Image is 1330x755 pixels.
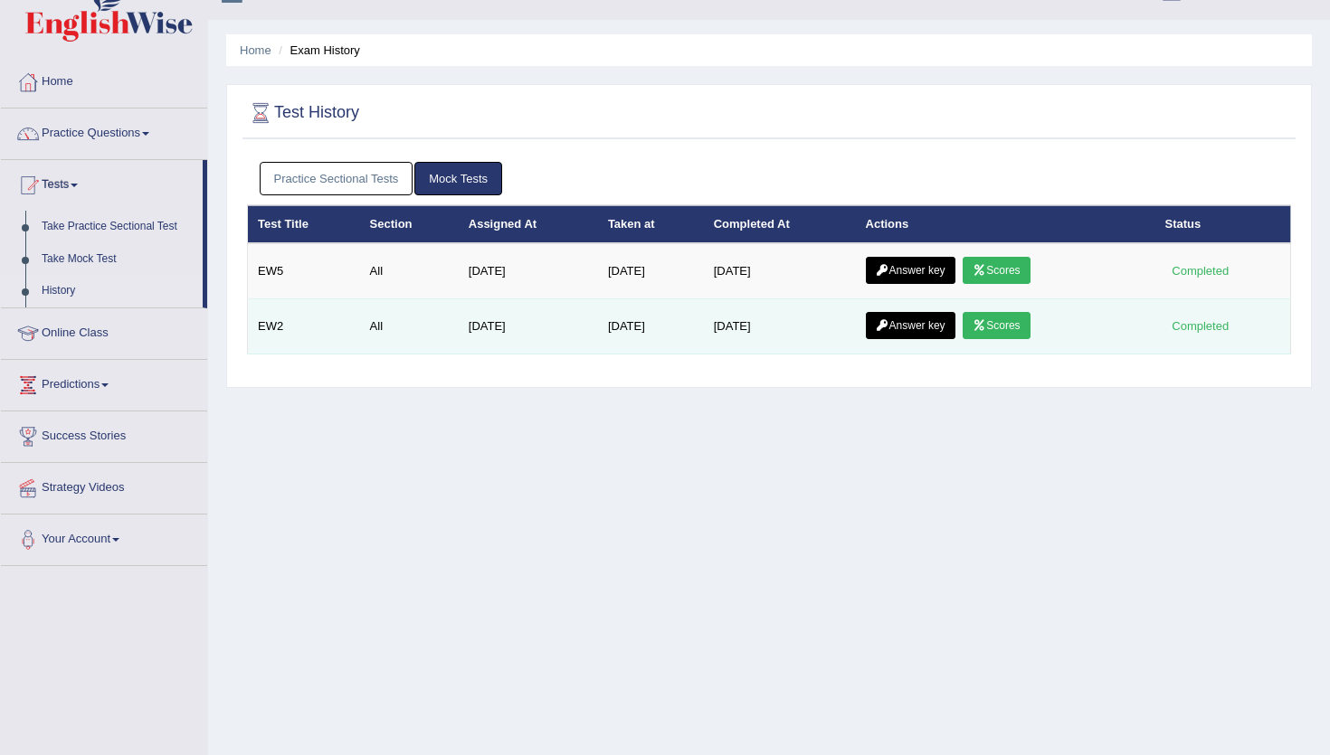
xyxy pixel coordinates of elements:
[1,360,207,405] a: Predictions
[1165,316,1236,335] div: Completed
[856,205,1155,243] th: Actions
[704,205,856,243] th: Completed At
[1,411,207,457] a: Success Stories
[360,205,459,243] th: Section
[1,308,207,354] a: Online Class
[704,243,856,299] td: [DATE]
[963,312,1030,339] a: Scores
[33,243,203,276] a: Take Mock Test
[360,299,459,354] td: All
[704,299,856,354] td: [DATE]
[33,275,203,307] a: History
[963,257,1030,284] a: Scores
[360,243,459,299] td: All
[459,299,598,354] td: [DATE]
[598,243,704,299] td: [DATE]
[260,162,413,195] a: Practice Sectional Tests
[1,160,203,205] a: Tests
[866,257,955,284] a: Answer key
[33,211,203,243] a: Take Practice Sectional Test
[459,243,598,299] td: [DATE]
[414,162,502,195] a: Mock Tests
[598,205,704,243] th: Taken at
[1165,261,1236,280] div: Completed
[459,205,598,243] th: Assigned At
[1,514,207,560] a: Your Account
[1155,205,1291,243] th: Status
[274,42,360,59] li: Exam History
[1,57,207,102] a: Home
[248,299,360,354] td: EW2
[1,463,207,508] a: Strategy Videos
[598,299,704,354] td: [DATE]
[248,205,360,243] th: Test Title
[866,312,955,339] a: Answer key
[240,43,271,57] a: Home
[247,99,359,127] h2: Test History
[248,243,360,299] td: EW5
[1,109,207,154] a: Practice Questions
